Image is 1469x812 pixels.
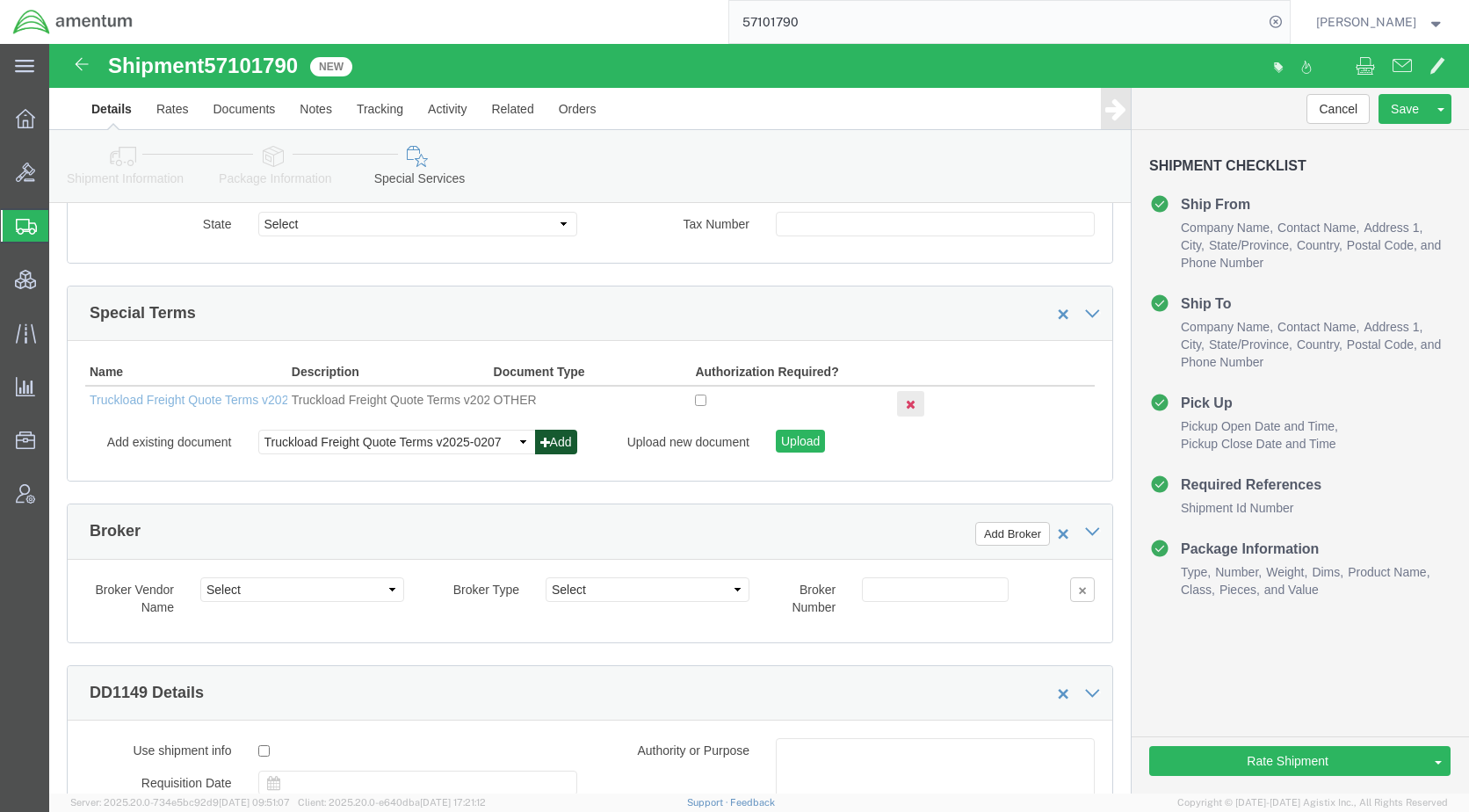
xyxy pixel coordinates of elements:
span: Client: 2025.20.0-e640dba [298,797,486,808]
span: [DATE] 09:51:07 [219,797,290,808]
iframe: FS Legacy Container [49,44,1469,794]
button: [PERSON_NAME] [1315,11,1445,33]
input: Search for shipment number, reference number [729,1,1263,43]
a: Support [687,797,731,808]
span: Kent Gilman [1316,12,1416,32]
span: [DATE] 17:21:12 [420,797,486,808]
span: Copyright © [DATE]-[DATE] Agistix Inc., All Rights Reserved [1177,795,1448,810]
img: logo [12,9,134,35]
span: Server: 2025.20.0-734e5bc92d9 [70,797,290,808]
a: Feedback [730,797,775,808]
